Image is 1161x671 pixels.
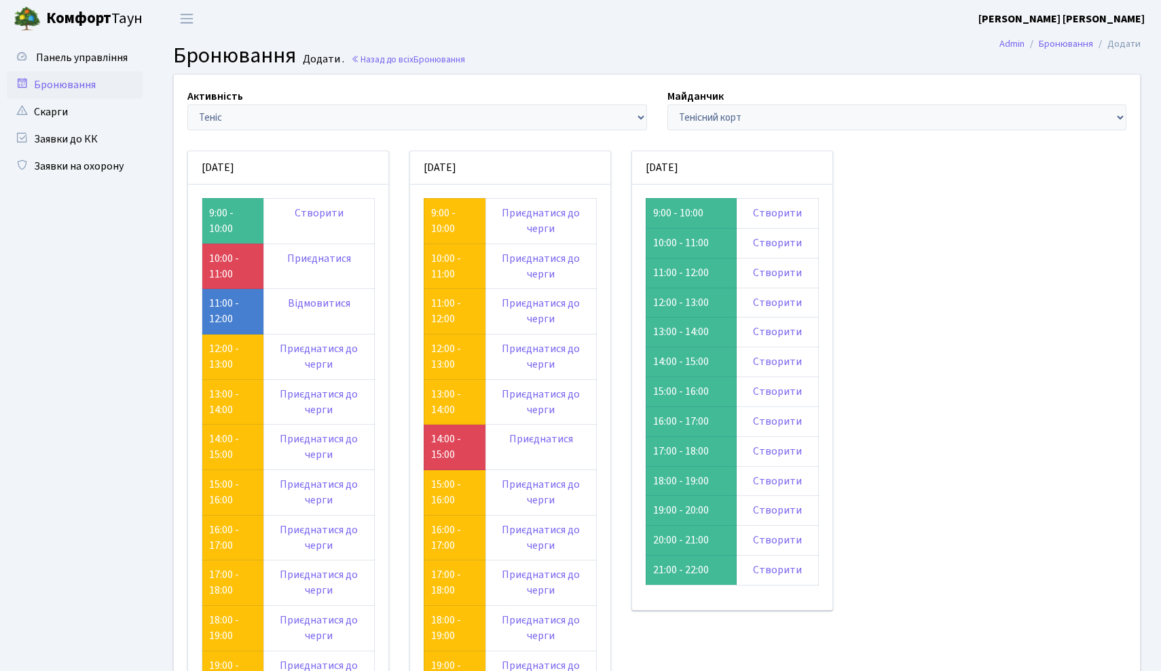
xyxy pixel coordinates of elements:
div: [DATE] [188,151,388,185]
a: [PERSON_NAME] [PERSON_NAME] [978,11,1145,27]
a: Приєднатися до черги [280,341,358,372]
a: 17:00 - 18:00 [431,567,461,598]
a: Створити [753,265,802,280]
a: Приєднатися до черги [280,477,358,507]
a: Приєднатися до черги [502,296,580,326]
a: 14:00 - 15:00 [431,432,461,462]
a: 9:00 - 10:00 [431,206,456,236]
a: 16:00 - 17:00 [209,522,239,553]
span: Панель управління [36,50,128,65]
td: 11:00 - 12:00 [646,258,736,288]
a: 14:00 - 15:00 [209,432,239,462]
a: Створити [295,206,344,221]
a: Створити [753,354,802,369]
label: Майданчик [667,88,724,104]
a: Admin [999,37,1025,51]
nav: breadcrumb [979,30,1161,58]
a: Назад до всіхБронювання [351,53,465,66]
a: 15:00 - 16:00 [431,477,461,507]
a: Створити [753,533,802,548]
a: 10:00 - 11:00 [209,251,239,282]
a: Приєднатися до черги [502,251,580,282]
a: Скарги [7,98,143,126]
a: Приєднатися до черги [280,522,358,553]
a: Приєднатися до черги [280,567,358,598]
a: Панель управління [7,44,143,71]
a: 11:00 - 12:00 [209,296,239,326]
a: 13:00 - 14:00 [431,387,461,417]
a: Створити [753,503,802,518]
a: 18:00 - 19:00 [431,613,461,643]
a: Створити [753,235,802,250]
td: 9:00 - 10:00 [202,198,264,244]
a: 16:00 - 17:00 [431,522,461,553]
a: 13:00 - 14:00 [209,387,239,417]
b: [PERSON_NAME] [PERSON_NAME] [978,12,1145,26]
td: 16:00 - 17:00 [646,406,736,436]
a: Приєднатися до черги [502,341,580,372]
a: Приєднатися до черги [502,567,580,598]
a: Приєднатися до черги [502,206,580,236]
a: Приєднатися до черги [502,477,580,507]
td: 18:00 - 19:00 [646,466,736,496]
img: logo.png [14,5,41,33]
a: 12:00 - 13:00 [431,341,461,372]
span: Бронювання [173,40,296,71]
a: Створити [753,295,802,310]
small: Додати . [300,53,344,66]
td: 20:00 - 21:00 [646,526,736,556]
a: Приєднатися до черги [502,387,580,417]
a: 18:00 - 19:00 [209,613,239,643]
a: Створити [753,562,802,577]
td: 17:00 - 18:00 [646,436,736,466]
td: 13:00 - 14:00 [646,318,736,347]
a: Приєднатися до черги [280,613,358,643]
b: Комфорт [46,7,111,29]
a: Бронювання [1039,37,1093,51]
a: Приєднатися [509,432,573,446]
a: Заявки до КК [7,126,143,153]
a: Приєднатися [287,251,351,266]
div: [DATE] [410,151,610,185]
label: Активність [187,88,243,104]
a: 11:00 - 12:00 [431,296,461,326]
li: Додати [1093,37,1141,52]
a: Приєднатися до черги [502,522,580,553]
td: 9:00 - 10:00 [646,198,736,228]
a: Створити [753,444,802,459]
a: Створити [753,206,802,221]
a: Створити [753,414,802,429]
a: Відмовитися [288,296,350,311]
a: Приєднатися до черги [280,432,358,462]
td: 21:00 - 22:00 [646,556,736,586]
td: 10:00 - 11:00 [646,228,736,258]
a: Приєднатися до черги [502,613,580,643]
span: Бронювання [413,53,465,66]
a: 10:00 - 11:00 [431,251,461,282]
a: Приєднатися до черги [280,387,358,417]
span: Таун [46,7,143,31]
button: Переключити навігацію [170,7,204,30]
a: 15:00 - 16:00 [209,477,239,507]
a: 17:00 - 18:00 [209,567,239,598]
div: [DATE] [632,151,832,185]
td: 15:00 - 16:00 [646,377,736,407]
td: 19:00 - 20:00 [646,496,736,526]
a: Створити [753,474,802,488]
a: 12:00 - 13:00 [209,341,239,372]
td: 12:00 - 13:00 [646,288,736,318]
td: 14:00 - 15:00 [646,347,736,377]
a: Створити [753,384,802,399]
a: Бронювання [7,71,143,98]
a: Створити [753,324,802,339]
a: Заявки на охорону [7,153,143,180]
